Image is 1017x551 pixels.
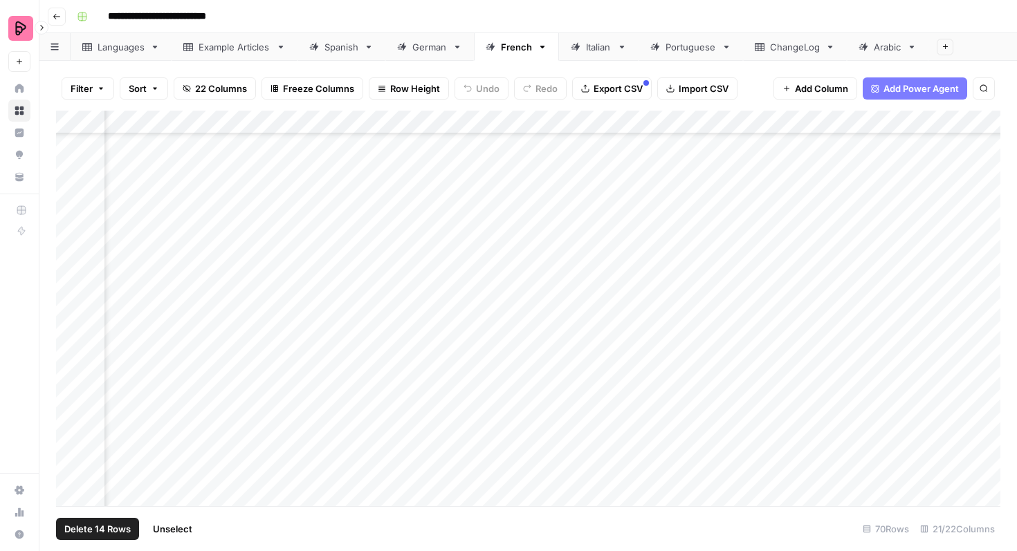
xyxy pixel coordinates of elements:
[412,40,447,54] div: German
[8,523,30,545] button: Help + Support
[8,144,30,166] a: Opportunities
[153,522,192,536] span: Unselect
[743,33,847,61] a: ChangeLog
[56,518,139,540] button: Delete 14 Rows
[883,82,959,95] span: Add Power Agent
[474,33,559,61] a: French
[594,82,643,95] span: Export CSV
[657,77,737,100] button: Import CSV
[385,33,474,61] a: German
[8,77,30,100] a: Home
[773,77,857,100] button: Add Column
[71,33,172,61] a: Languages
[8,122,30,144] a: Insights
[297,33,385,61] a: Spanish
[847,33,928,61] a: Arabic
[770,40,820,54] div: ChangeLog
[283,82,354,95] span: Freeze Columns
[514,77,567,100] button: Redo
[8,166,30,188] a: Your Data
[586,40,612,54] div: Italian
[172,33,297,61] a: Example Articles
[262,77,363,100] button: Freeze Columns
[129,82,147,95] span: Sort
[324,40,358,54] div: Spanish
[501,40,532,54] div: French
[369,77,449,100] button: Row Height
[145,518,201,540] button: Unselect
[874,40,901,54] div: Arabic
[666,40,716,54] div: Portuguese
[857,518,915,540] div: 70 Rows
[8,479,30,501] a: Settings
[455,77,508,100] button: Undo
[8,11,30,46] button: Workspace: Preply
[199,40,271,54] div: Example Articles
[71,82,93,95] span: Filter
[863,77,967,100] button: Add Power Agent
[535,82,558,95] span: Redo
[915,518,1000,540] div: 21/22 Columns
[476,82,500,95] span: Undo
[64,522,131,536] span: Delete 14 Rows
[8,501,30,523] a: Usage
[559,33,639,61] a: Italian
[639,33,743,61] a: Portuguese
[62,77,114,100] button: Filter
[572,77,652,100] button: Export CSV
[174,77,256,100] button: 22 Columns
[390,82,440,95] span: Row Height
[679,82,729,95] span: Import CSV
[98,40,145,54] div: Languages
[795,82,848,95] span: Add Column
[8,16,33,41] img: Preply Logo
[195,82,247,95] span: 22 Columns
[120,77,168,100] button: Sort
[8,100,30,122] a: Browse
